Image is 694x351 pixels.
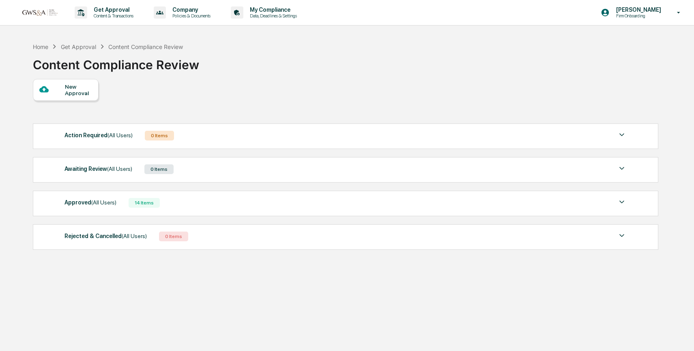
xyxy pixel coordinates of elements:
[617,130,627,140] img: caret
[243,13,301,19] p: Data, Deadlines & Settings
[87,6,138,13] p: Get Approval
[19,9,58,16] img: logo
[159,232,188,241] div: 0 Items
[64,130,133,140] div: Action Required
[64,197,116,208] div: Approved
[122,233,147,239] span: (All Users)
[129,198,160,208] div: 14 Items
[668,324,690,346] iframe: Open customer support
[107,166,132,172] span: (All Users)
[610,6,665,13] p: [PERSON_NAME]
[108,43,183,50] div: Content Compliance Review
[87,13,138,19] p: Content & Transactions
[65,83,92,96] div: New Approval
[64,164,132,174] div: Awaiting Review
[33,51,199,72] div: Content Compliance Review
[617,197,627,207] img: caret
[166,13,215,19] p: Policies & Documents
[617,164,627,173] img: caret
[91,199,116,206] span: (All Users)
[243,6,301,13] p: My Compliance
[617,231,627,240] img: caret
[107,132,133,138] span: (All Users)
[145,131,174,140] div: 0 Items
[61,43,96,50] div: Get Approval
[166,6,215,13] p: Company
[33,43,48,50] div: Home
[144,164,174,174] div: 0 Items
[64,231,147,241] div: Rejected & Cancelled
[610,13,665,19] p: Firm Onboarding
